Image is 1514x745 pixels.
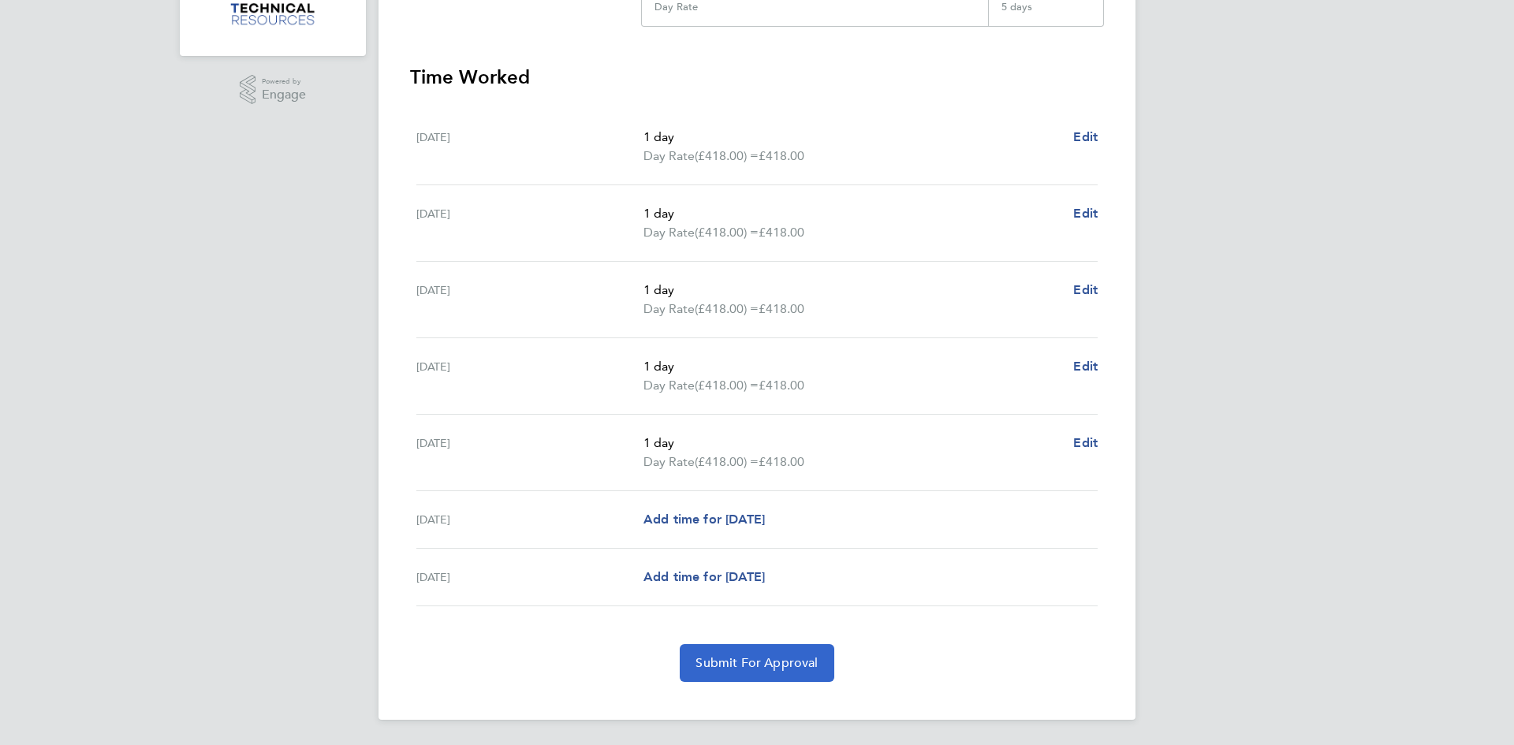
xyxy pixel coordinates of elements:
a: Go to home page [199,2,347,28]
span: Day Rate [643,453,695,471]
span: Edit [1073,129,1098,144]
span: £418.00 [759,454,804,469]
span: £418.00 [759,225,804,240]
span: Day Rate [643,376,695,395]
span: Edit [1073,206,1098,221]
span: £418.00 [759,148,804,163]
span: Edit [1073,359,1098,374]
a: Edit [1073,357,1098,376]
span: Submit For Approval [695,655,818,671]
div: [DATE] [416,568,643,587]
div: [DATE] [416,204,643,242]
div: [DATE] [416,434,643,471]
p: 1 day [643,434,1061,453]
a: Edit [1073,204,1098,223]
span: Edit [1073,435,1098,450]
p: 1 day [643,128,1061,147]
img: technicalresources-logo-retina.png [229,2,318,28]
a: Add time for [DATE] [643,568,765,587]
span: (£418.00) = [695,454,759,469]
span: Day Rate [643,147,695,166]
span: £418.00 [759,301,804,316]
button: Submit For Approval [680,644,833,682]
div: Day Rate [654,1,698,13]
div: [DATE] [416,510,643,529]
div: [DATE] [416,281,643,318]
span: Day Rate [643,223,695,242]
span: Powered by [262,75,306,88]
span: (£418.00) = [695,378,759,393]
div: [DATE] [416,357,643,395]
span: (£418.00) = [695,148,759,163]
p: 1 day [643,204,1061,223]
a: Add time for [DATE] [643,510,765,529]
span: Add time for [DATE] [643,569,765,584]
span: Edit [1073,282,1098,297]
a: Powered byEngage [240,75,307,105]
span: (£418.00) = [695,301,759,316]
a: Edit [1073,281,1098,300]
span: Engage [262,88,306,102]
span: Day Rate [643,300,695,318]
p: 1 day [643,281,1061,300]
a: Edit [1073,434,1098,453]
div: [DATE] [416,128,643,166]
div: 5 days [988,1,1103,26]
span: £418.00 [759,378,804,393]
h3: Time Worked [410,65,1104,90]
a: Edit [1073,128,1098,147]
span: (£418.00) = [695,225,759,240]
span: Add time for [DATE] [643,512,765,527]
p: 1 day [643,357,1061,376]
